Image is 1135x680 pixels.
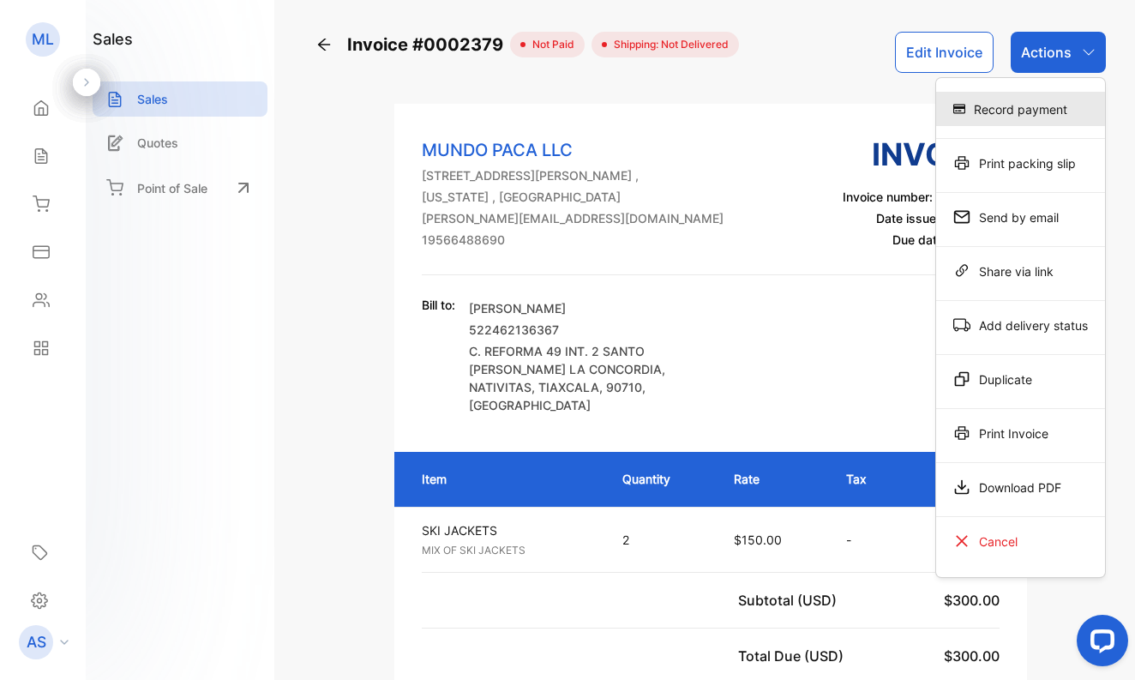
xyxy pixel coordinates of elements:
div: Share via link [936,254,1105,288]
p: Quantity [622,470,700,488]
span: not paid [525,37,574,52]
span: Shipping: Not Delivered [607,37,729,52]
a: Sales [93,81,267,117]
p: 522462136367 [469,321,666,339]
p: Point of Sale [137,179,207,197]
iframe: LiveChat chat widget [1063,608,1135,680]
span: C. REFORMA 49 INT. 2 SANTO [PERSON_NAME] LA CONCORDIA [469,344,662,376]
span: $300.00 [944,592,1000,609]
span: $150.00 [734,533,782,547]
p: ML [32,28,54,51]
span: , 90710 [599,380,642,394]
div: Record payment [936,92,1105,126]
p: [PERSON_NAME][EMAIL_ADDRESS][DOMAIN_NAME] [422,209,724,227]
p: Item [422,470,588,488]
p: MIX OF SKI JACKETS [422,543,592,558]
span: Date issued: [876,211,947,226]
button: Actions [1011,32,1106,73]
p: Amount [921,470,1000,488]
span: Invoice number: [843,190,933,204]
p: Rate [734,470,811,488]
a: Quotes [93,125,267,160]
div: Download PDF [936,470,1105,504]
p: Actions [1021,42,1072,63]
h3: Invoice [843,131,1000,178]
p: Sales [137,90,168,108]
p: Bill to: [422,296,455,314]
div: Print packing slip [936,146,1105,180]
p: 2 [622,531,700,549]
p: Tax [846,470,886,488]
p: Subtotal (USD) [738,590,844,611]
p: MUNDO PACA LLC [422,137,724,163]
div: Duplicate [936,362,1105,396]
p: Total Due (USD) [738,646,850,666]
button: Edit Invoice [895,32,994,73]
h1: sales [93,27,133,51]
div: Cancel [936,524,1105,558]
div: Print Invoice [936,416,1105,450]
a: Point of Sale [93,169,267,207]
span: , TIAXCALA [531,380,599,394]
span: Invoice #0002379 [347,32,510,57]
p: AS [27,631,46,653]
span: Due date: [892,232,947,247]
p: [STREET_ADDRESS][PERSON_NAME] , [422,166,724,184]
div: Add delivery status [936,308,1105,342]
p: Quotes [137,134,178,152]
p: [PERSON_NAME] [469,299,666,317]
p: 19566488690 [422,231,724,249]
p: SKI JACKETS [422,521,592,539]
div: Send by email [936,200,1105,234]
p: [US_STATE] , [GEOGRAPHIC_DATA] [422,188,724,206]
span: $300.00 [944,647,1000,665]
p: - [846,531,886,549]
